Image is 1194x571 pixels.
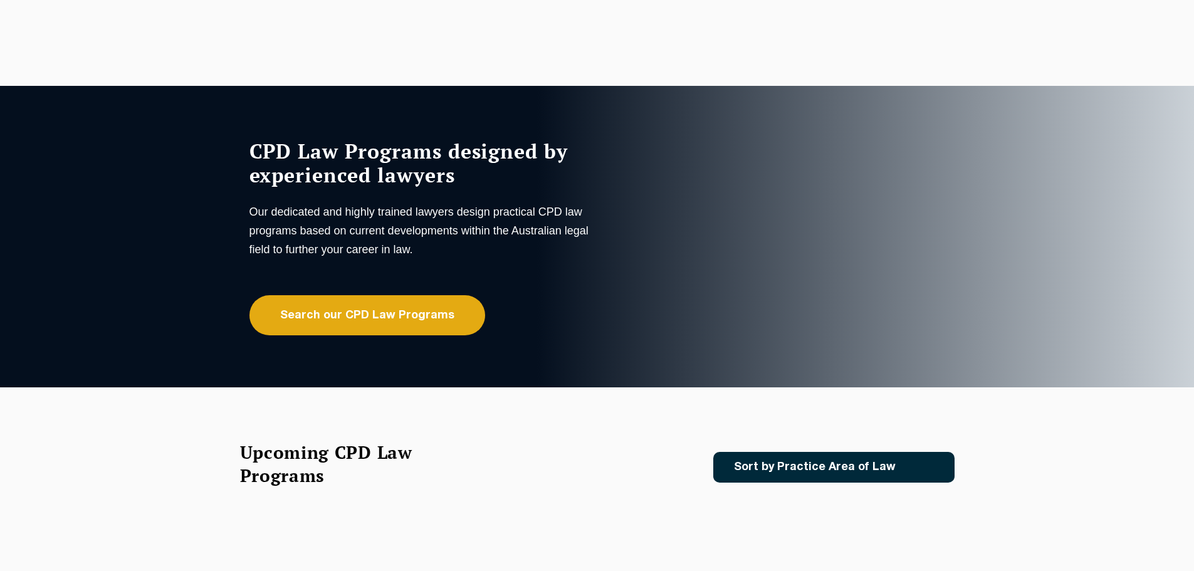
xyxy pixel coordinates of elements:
h2: Upcoming CPD Law Programs [240,441,444,487]
a: Sort by Practice Area of Law [713,452,955,483]
img: Icon [916,462,930,473]
h1: CPD Law Programs designed by experienced lawyers [249,139,594,187]
p: Our dedicated and highly trained lawyers design practical CPD law programs based on current devel... [249,202,594,259]
a: Search our CPD Law Programs [249,295,485,335]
